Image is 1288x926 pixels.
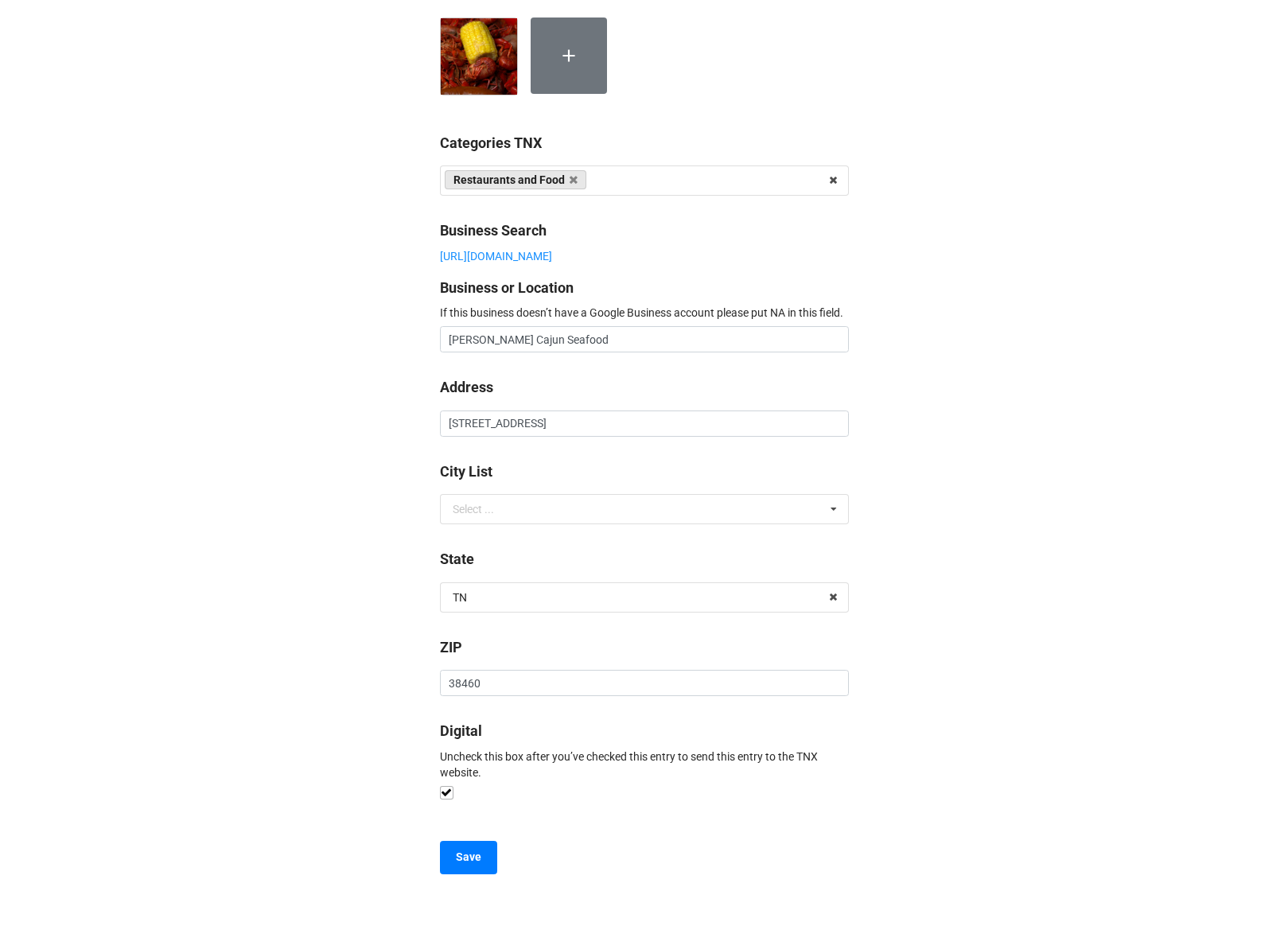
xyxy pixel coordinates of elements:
p: Uncheck this box after you’ve checked this entry to send this entry to the TNX website. [440,749,849,780]
label: ZIP [440,636,462,659]
a: [URL][DOMAIN_NAME] [440,250,552,263]
label: State [440,548,474,570]
div: Select ... [453,504,494,515]
a: Restaurants and Food [445,170,587,189]
b: Business Search [440,222,547,239]
b: Save [456,849,481,866]
label: City List [440,461,492,483]
label: Address [440,376,493,399]
div: Lirette's Cajun Seafood0.jpg [440,18,531,108]
label: Business or Location [440,277,574,299]
label: Categories TNX [440,132,542,154]
label: Digital [440,720,482,742]
button: Save [440,841,497,874]
div: TN [453,592,467,603]
p: If this business doesn’t have a Google Business account please put NA in this field. [440,305,849,321]
img: z_X3JDA3GL9hFCbxw0rdKLQpwEwB31q3DTUt3aGdU6s [441,18,517,95]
